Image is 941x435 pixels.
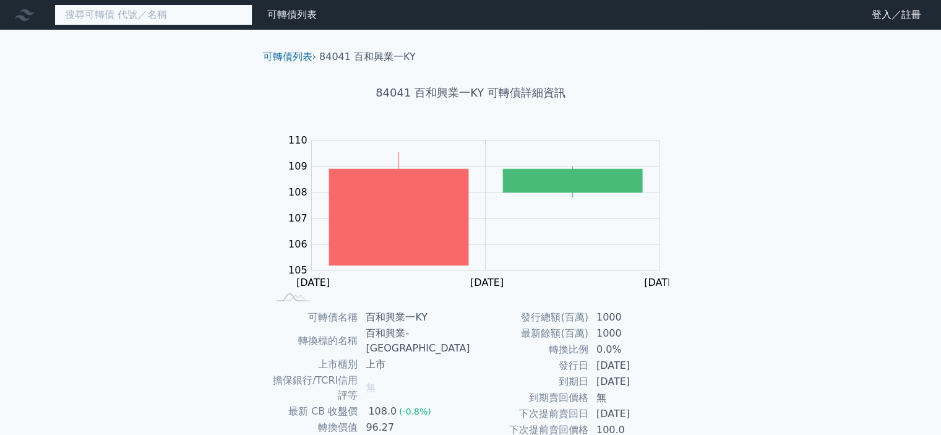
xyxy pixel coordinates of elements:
td: 轉換比例 [471,342,589,358]
td: 擔保銀行/TCRI信用評等 [268,373,359,403]
td: 可轉債名稱 [268,309,359,325]
td: [DATE] [589,358,674,374]
tspan: 106 [288,238,307,250]
tspan: 108 [288,186,307,198]
td: 上市 [358,356,470,373]
td: 最新 CB 收盤價 [268,403,359,420]
g: Chart [281,134,677,288]
span: 無 [366,382,376,394]
li: › [263,50,316,64]
td: 最新餘額(百萬) [471,325,589,342]
div: 108.0 [366,404,399,419]
g: Series [329,152,642,265]
tspan: 109 [288,160,307,172]
td: 下次提前賣回日 [471,406,589,422]
tspan: [DATE] [470,277,504,288]
tspan: 105 [288,264,307,276]
h1: 84041 百和興業一KY 可轉債詳細資訊 [253,84,689,101]
td: 1000 [589,309,674,325]
span: (-0.8%) [399,407,431,416]
a: 登入／註冊 [862,5,931,25]
td: [DATE] [589,374,674,390]
td: 無 [589,390,674,406]
td: 到期賣回價格 [471,390,589,406]
td: 發行日 [471,358,589,374]
tspan: 110 [288,134,307,146]
li: 84041 百和興業一KY [319,50,416,64]
td: 發行總額(百萬) [471,309,589,325]
a: 可轉債列表 [263,51,312,62]
td: 上市櫃別 [268,356,359,373]
td: 1000 [589,325,674,342]
input: 搜尋可轉債 代號／名稱 [54,4,252,25]
td: 到期日 [471,374,589,390]
tspan: [DATE] [644,277,677,288]
td: 百和興業-[GEOGRAPHIC_DATA] [358,325,470,356]
td: 百和興業一KY [358,309,470,325]
td: 0.0% [589,342,674,358]
a: 可轉債列表 [267,9,317,20]
tspan: [DATE] [296,277,330,288]
td: [DATE] [589,406,674,422]
td: 轉換標的名稱 [268,325,359,356]
tspan: 107 [288,212,307,224]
